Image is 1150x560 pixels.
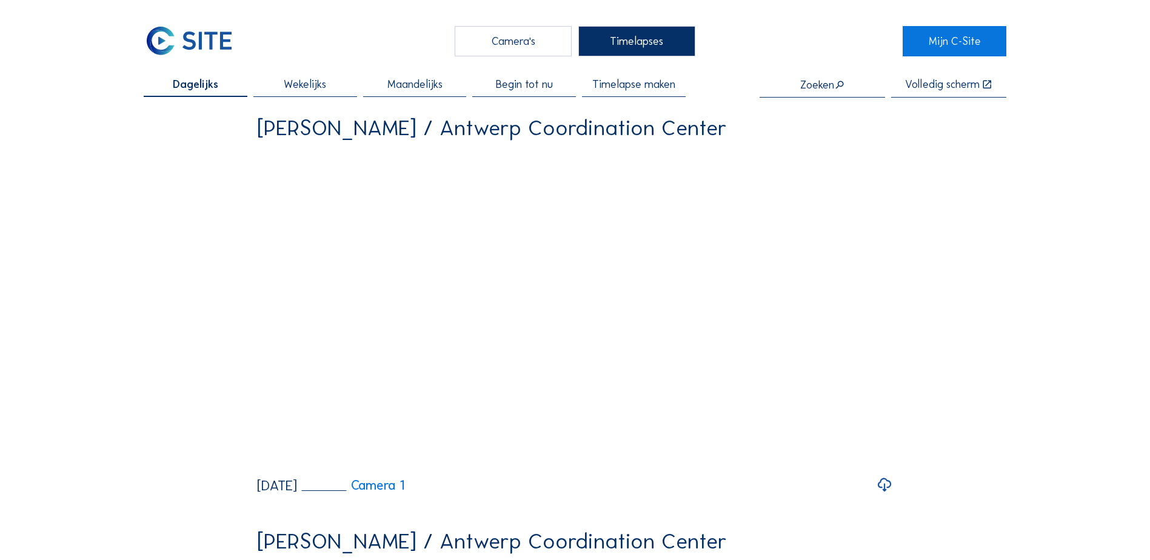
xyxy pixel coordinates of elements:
[903,26,1006,56] a: Mijn C-Site
[144,26,247,56] a: C-SITE Logo
[257,117,727,139] div: [PERSON_NAME] / Antwerp Coordination Center
[387,79,443,90] span: Maandelijks
[905,79,980,90] div: Volledig scherm
[496,79,553,90] span: Begin tot nu
[302,479,405,492] a: Camera 1
[578,26,695,56] div: Timelapses
[144,26,234,56] img: C-SITE Logo
[257,479,297,493] div: [DATE]
[592,79,675,90] span: Timelapse maken
[455,26,572,56] div: Camera's
[257,530,727,552] div: [PERSON_NAME] / Antwerp Coordination Center
[257,149,893,467] video: Your browser does not support the video tag.
[173,79,218,90] span: Dagelijks
[284,79,326,90] span: Wekelijks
